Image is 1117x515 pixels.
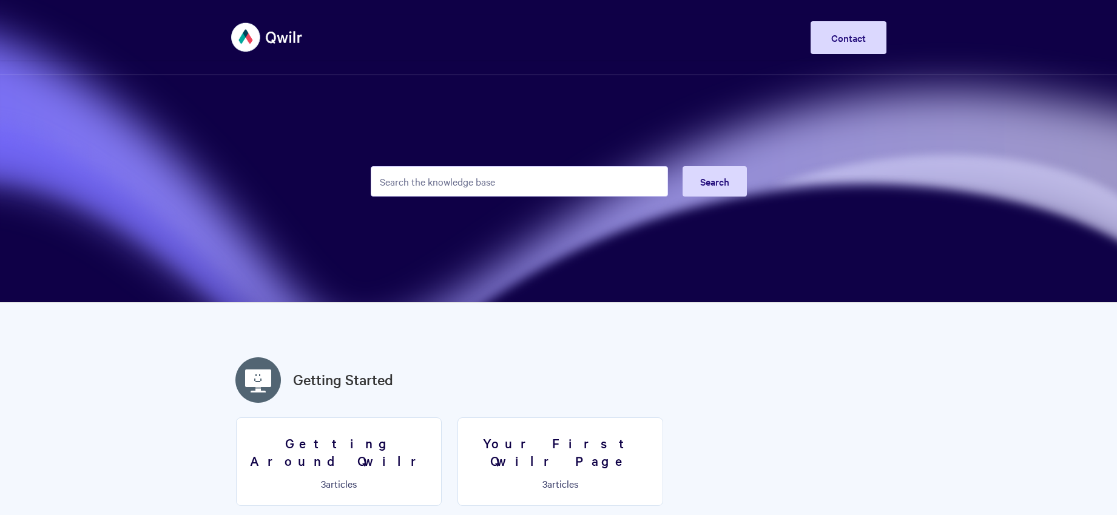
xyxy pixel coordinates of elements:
h3: Your First Qwilr Page [465,434,655,469]
p: articles [465,478,655,489]
span: 3 [542,477,547,490]
span: 3 [321,477,326,490]
a: Your First Qwilr Page 3articles [457,417,663,506]
span: Search [700,175,729,188]
button: Search [683,166,747,197]
input: Search the knowledge base [371,166,668,197]
h3: Getting Around Qwilr [244,434,434,469]
img: Qwilr Help Center [231,15,303,60]
a: Contact [811,21,886,54]
a: Getting Around Qwilr 3articles [236,417,442,506]
a: Getting Started [293,369,393,391]
p: articles [244,478,434,489]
